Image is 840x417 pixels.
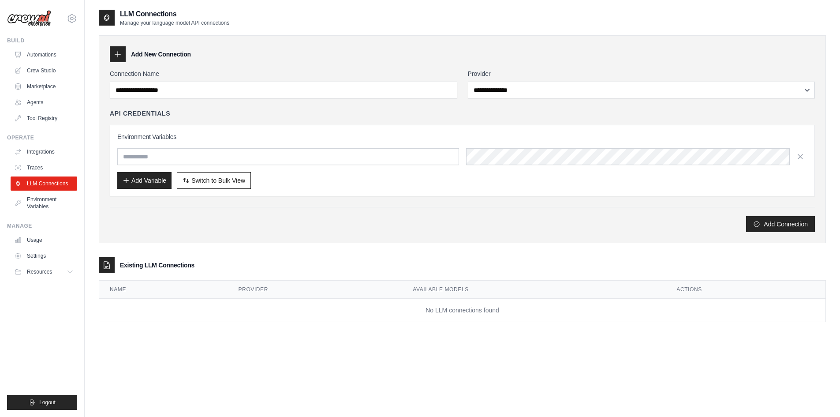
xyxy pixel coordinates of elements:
th: Provider [228,281,403,299]
a: Automations [11,48,77,62]
button: Switch to Bulk View [177,172,251,189]
button: Resources [11,265,77,279]
label: Provider [468,69,815,78]
th: Actions [666,281,825,299]
h3: Existing LLM Connections [120,261,194,270]
a: Usage [11,233,77,247]
h4: API Credentials [110,109,170,118]
label: Connection Name [110,69,457,78]
th: Available Models [402,281,666,299]
a: Tool Registry [11,111,77,125]
span: Resources [27,268,52,275]
a: Traces [11,161,77,175]
div: Build [7,37,77,44]
a: Integrations [11,145,77,159]
button: Add Connection [746,216,815,232]
div: Operate [7,134,77,141]
button: Logout [7,395,77,410]
span: Logout [39,399,56,406]
h2: LLM Connections [120,9,229,19]
div: Manage [7,222,77,229]
img: Logo [7,10,51,27]
button: Add Variable [117,172,172,189]
th: Name [99,281,228,299]
a: Agents [11,95,77,109]
a: LLM Connections [11,177,77,191]
span: Switch to Bulk View [191,176,245,185]
a: Crew Studio [11,64,77,78]
a: Settings [11,249,77,263]
a: Marketplace [11,79,77,94]
h3: Environment Variables [117,132,807,141]
p: Manage your language model API connections [120,19,229,26]
a: Environment Variables [11,192,77,214]
td: No LLM connections found [99,299,825,322]
h3: Add New Connection [131,50,191,59]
